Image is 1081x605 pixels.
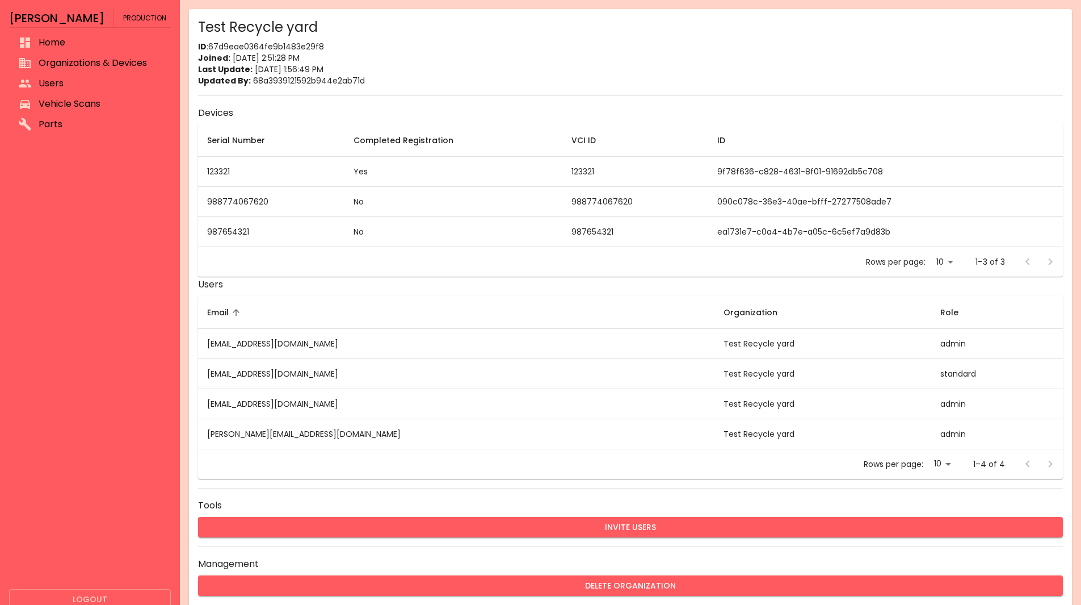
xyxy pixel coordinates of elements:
p: 1–3 of 3 [975,256,1005,268]
td: admin [931,389,1063,419]
div: 10 [930,254,957,270]
td: 987654321 [198,217,344,247]
span: Organization [724,306,792,319]
p: Rows per page: [866,256,926,268]
td: 988774067620 [562,187,709,217]
strong: ID [198,41,207,52]
p: 1–4 of 4 [973,458,1005,470]
h6: Tools [198,498,1063,514]
td: [EMAIL_ADDRESS][DOMAIN_NAME] [198,358,714,389]
td: Test Recycle yard [714,389,932,419]
th: ID [708,124,1063,157]
span: Production [123,9,166,27]
h6: Management [198,556,1063,572]
button: Delete Organization [198,575,1063,596]
td: admin [931,419,1063,449]
span: Role [940,306,973,319]
td: 9f78f636-c828-4631-8f01-91692db5c708 [708,157,1063,187]
td: Yes [344,157,562,187]
td: [EMAIL_ADDRESS][DOMAIN_NAME] [198,328,714,358]
p: [DATE] 1:56:49 PM [198,64,1063,75]
td: ea1731e7-c0a4-4b7e-a05c-6c5ef7a9d83b [708,217,1063,247]
td: 987654321 [562,217,709,247]
p: Rows per page: [864,458,923,470]
td: 988774067620 [198,187,344,217]
td: standard [931,358,1063,389]
p: [DATE] 2:51:28 PM [198,52,1063,64]
span: Home [39,36,162,49]
th: VCI ID [562,124,709,157]
strong: Joined: [198,52,230,64]
td: Test Recycle yard [714,328,932,358]
td: Test Recycle yard [714,419,932,449]
button: Invite Users [198,517,1063,538]
td: No [344,187,562,217]
td: admin [931,328,1063,358]
td: 123321 [198,157,344,187]
div: Test Recycle yard [198,18,1063,36]
td: 090c078c-36e3-40ae-bfff-27277508ade7 [708,187,1063,217]
td: No [344,217,562,247]
td: [EMAIL_ADDRESS][DOMAIN_NAME] [198,389,714,419]
th: Completed Registration [344,124,562,157]
strong: Last Update: [198,64,253,75]
p: 68a3939121592b944e2ab71d [198,75,1063,86]
td: Test Recycle yard [714,358,932,389]
div: 10 [928,456,955,472]
p: : 67d9eae0364fe9b1483e29f8 [198,41,1063,52]
span: Users [39,77,162,90]
h6: Devices [198,105,1063,121]
span: Vehicle Scans [39,97,162,111]
td: [PERSON_NAME][EMAIL_ADDRESS][DOMAIN_NAME] [198,419,714,449]
span: Email [207,306,243,319]
td: 123321 [562,157,709,187]
span: Organizations & Devices [39,56,162,70]
strong: Updated By: [198,75,251,86]
h6: Users [198,277,1063,293]
th: Serial Number [198,124,344,157]
h6: [PERSON_NAME] [9,9,104,27]
span: Parts [39,118,162,131]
